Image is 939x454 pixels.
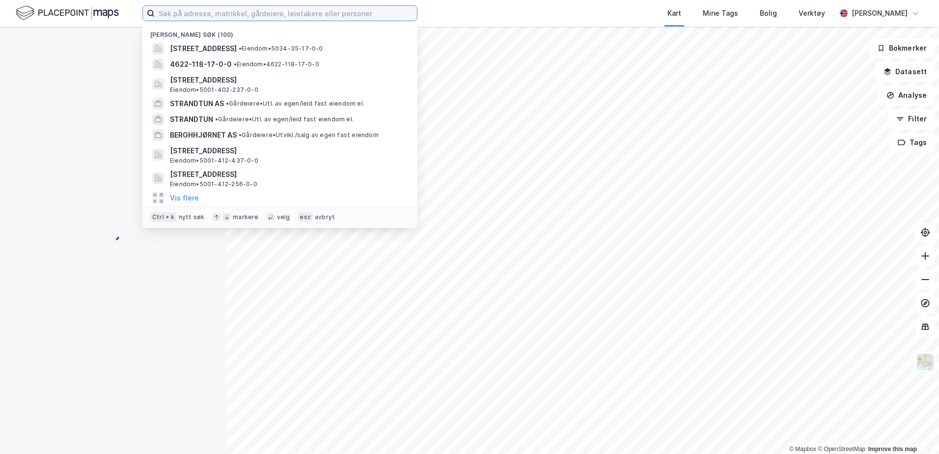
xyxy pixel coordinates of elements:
[179,213,205,221] div: nytt søk
[105,227,121,242] img: spinner.a6d8c91a73a9ac5275cf975e30b51cfb.svg
[239,131,379,139] span: Gårdeiere • Utvikl./salg av egen fast eiendom
[170,157,258,165] span: Eiendom • 5001-412-437-0-0
[869,38,935,58] button: Bokmerker
[170,180,257,188] span: Eiendom • 5001-412-256-0-0
[170,86,258,94] span: Eiendom • 5001-402-237-0-0
[226,100,364,108] span: Gårdeiere • Utl. av egen/leid fast eiendom el.
[155,6,417,21] input: Søk på adresse, matrikkel, gårdeiere, leietakere eller personer
[170,74,406,86] span: [STREET_ADDRESS]
[215,115,218,123] span: •
[799,7,825,19] div: Verktøy
[170,129,237,141] span: BERGHHJØRNET AS
[16,4,119,22] img: logo.f888ab2527a4732fd821a326f86c7f29.svg
[226,100,229,107] span: •
[239,45,323,53] span: Eiendom • 5034-35-17-0-0
[888,109,935,129] button: Filter
[234,60,319,68] span: Eiendom • 4622-118-17-0-0
[234,60,237,68] span: •
[890,407,939,454] iframe: Chat Widget
[916,353,935,371] img: Z
[170,113,213,125] span: STRANDTUN
[868,446,917,453] a: Improve this map
[875,62,935,82] button: Datasett
[170,192,199,204] button: Vis flere
[298,212,313,222] div: esc
[239,131,242,139] span: •
[890,407,939,454] div: Kontrollprogram for chat
[170,58,232,70] span: 4622-118-17-0-0
[878,85,935,105] button: Analyse
[170,98,224,110] span: STRANDTUN AS
[170,169,406,180] span: [STREET_ADDRESS]
[233,213,258,221] div: markere
[315,213,335,221] div: avbryt
[239,45,242,52] span: •
[818,446,865,453] a: OpenStreetMap
[277,213,290,221] div: velg
[667,7,681,19] div: Kart
[760,7,777,19] div: Bolig
[889,133,935,152] button: Tags
[703,7,738,19] div: Mine Tags
[150,212,177,222] div: Ctrl + k
[215,115,354,123] span: Gårdeiere • Utl. av egen/leid fast eiendom el.
[170,145,406,157] span: [STREET_ADDRESS]
[142,23,417,41] div: [PERSON_NAME] søk (100)
[789,446,816,453] a: Mapbox
[170,43,237,55] span: [STREET_ADDRESS]
[852,7,908,19] div: [PERSON_NAME]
